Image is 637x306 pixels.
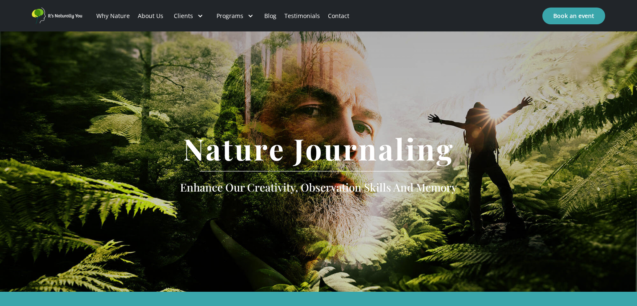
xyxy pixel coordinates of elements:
div: Programs [217,12,243,20]
a: Testimonials [281,2,324,30]
a: Blog [260,2,280,30]
a: About Us [134,2,167,30]
a: Contact [324,2,353,30]
div: Clients [174,12,193,20]
div: Programs [210,2,260,30]
a: Why Nature [92,2,134,30]
h1: Nature Journaling [170,132,467,165]
h2: enhance our creativity, observation skills and memory [180,180,457,195]
div: Clients [167,2,210,30]
a: Book an event [542,8,605,24]
a: home [32,8,82,24]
